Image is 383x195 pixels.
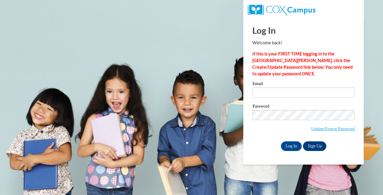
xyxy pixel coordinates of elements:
img: COX Campus [248,5,315,15]
input: Log In [281,141,302,151]
a: Update/Forgot Password [311,126,355,131]
p: Welcome back! [252,39,355,46]
strong: If this is your FIRST TIME logging in to the [GEOGRAPHIC_DATA][PERSON_NAME], click the Create/Upd... [252,51,353,76]
a: Sign Up [303,141,326,151]
label: Email [252,81,355,87]
h1: Log In [252,24,355,36]
label: Password [252,104,355,110]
